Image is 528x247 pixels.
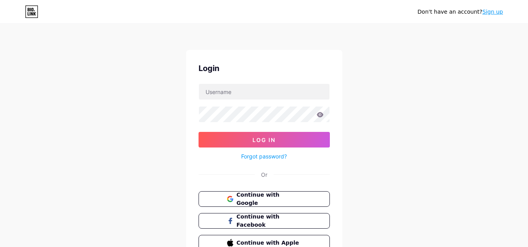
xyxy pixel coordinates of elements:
[199,213,330,229] button: Continue with Facebook
[199,132,330,147] button: Log In
[199,84,329,100] input: Username
[236,191,301,207] span: Continue with Google
[252,137,276,143] span: Log In
[417,8,503,16] div: Don't have an account?
[236,213,301,229] span: Continue with Facebook
[482,9,503,15] a: Sign up
[241,152,287,160] a: Forgot password?
[199,62,330,74] div: Login
[199,191,330,207] button: Continue with Google
[236,239,301,247] span: Continue with Apple
[261,171,267,179] div: Or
